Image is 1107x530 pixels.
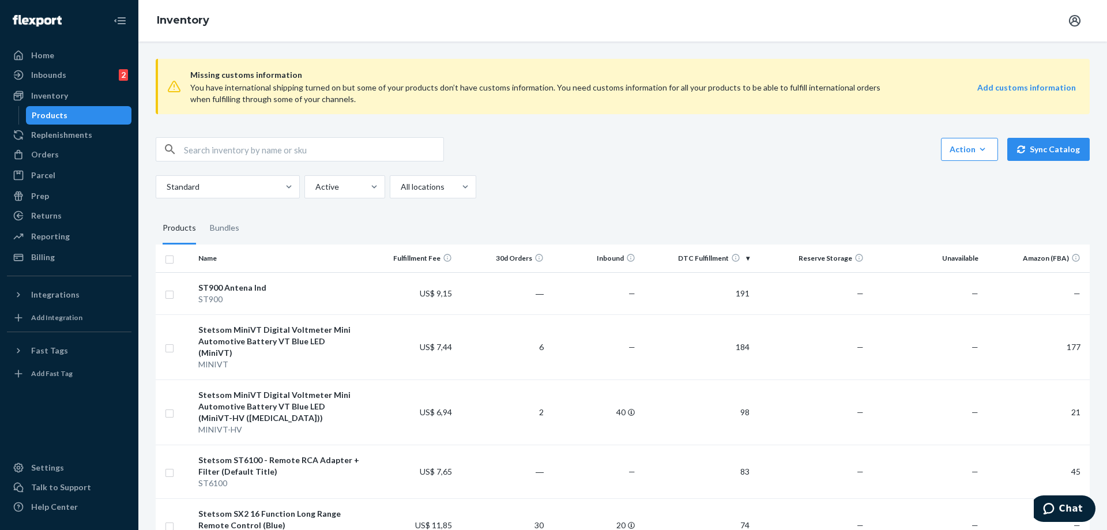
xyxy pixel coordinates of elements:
[366,245,457,272] th: Fulfillment Fee
[857,407,864,417] span: —
[157,14,209,27] a: Inventory
[31,149,59,160] div: Orders
[210,212,239,245] div: Bundles
[7,66,131,84] a: Inbounds2
[31,313,82,322] div: Add Integration
[628,288,635,298] span: —
[165,181,167,193] input: Standard
[148,4,219,37] ol: breadcrumbs
[983,245,1090,272] th: Amazon (FBA)
[983,445,1090,498] td: 45
[31,462,64,473] div: Settings
[1074,520,1080,530] span: —
[628,467,635,476] span: —
[108,9,131,32] button: Close Navigation
[7,364,131,383] a: Add Fast Tag
[31,231,70,242] div: Reporting
[31,90,68,102] div: Inventory
[983,379,1090,445] td: 21
[457,379,548,445] td: 2
[1074,288,1080,298] span: —
[983,314,1090,379] td: 177
[457,445,548,498] td: ―
[7,458,131,477] a: Settings
[7,248,131,266] a: Billing
[7,206,131,225] a: Returns
[31,69,66,81] div: Inbounds
[1034,495,1095,524] iframe: Abre um widget para que você possa conversar por chat com um de nossos agentes
[640,445,754,498] td: 83
[857,342,864,352] span: —
[420,342,452,352] span: US$ 7,44
[457,314,548,379] td: 6
[184,138,443,161] input: Search inventory by name or sku
[7,227,131,246] a: Reporting
[31,289,80,300] div: Integrations
[7,341,131,360] button: Fast Tags
[194,245,366,272] th: Name
[977,82,1076,92] strong: Add customs information
[457,272,548,314] td: ―
[31,501,78,513] div: Help Center
[972,467,978,476] span: —
[640,314,754,379] td: 184
[31,345,68,356] div: Fast Tags
[31,210,62,221] div: Returns
[198,359,361,370] div: MINIVT
[190,82,899,105] div: You have international shipping turned on but some of your products don’t have customs informatio...
[32,110,67,121] div: Products
[198,294,361,305] div: ST900
[628,342,635,352] span: —
[977,82,1076,105] a: Add customs information
[7,126,131,144] a: Replenishments
[857,520,864,530] span: —
[31,251,55,263] div: Billing
[457,245,548,272] th: 30d Orders
[420,288,452,298] span: US$ 9,15
[400,181,401,193] input: All locations
[857,467,864,476] span: —
[640,245,754,272] th: DTC Fulfillment
[31,129,92,141] div: Replenishments
[119,69,128,81] div: 2
[198,324,361,359] div: Stetsom MiniVT Digital Voltmeter Mini Automotive Battery VT Blue LED (MiniVT)
[972,520,978,530] span: —
[163,212,196,245] div: Products
[950,144,989,155] div: Action
[198,454,361,478] div: Stetsom ST6100 - Remote RCA Adapter + Filter (Default Title)
[7,166,131,185] a: Parcel
[1007,138,1090,161] button: Sync Catalog
[31,190,49,202] div: Prep
[31,50,54,61] div: Home
[314,181,315,193] input: Active
[198,282,361,294] div: ST900 Antena Ind
[7,187,131,205] a: Prep
[868,245,982,272] th: Unavailable
[31,170,55,181] div: Parcel
[548,379,640,445] td: 40
[198,424,361,435] div: MINIVT-HV
[7,145,131,164] a: Orders
[972,288,978,298] span: —
[941,138,998,161] button: Action
[26,106,132,125] a: Products
[640,272,754,314] td: 191
[198,478,361,489] div: ST6100
[13,15,62,27] img: Flexport logo
[7,87,131,105] a: Inventory
[31,482,91,493] div: Talk to Support
[420,407,452,417] span: US$ 6,94
[857,288,864,298] span: —
[7,285,131,304] button: Integrations
[7,498,131,516] a: Help Center
[7,478,131,497] button: Talk to Support
[7,309,131,327] a: Add Integration
[640,379,754,445] td: 98
[190,68,1076,82] span: Missing customs information
[420,467,452,476] span: US$ 7,65
[415,520,452,530] span: US$ 11,85
[31,369,73,378] div: Add Fast Tag
[548,245,640,272] th: Inbound
[7,46,131,65] a: Home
